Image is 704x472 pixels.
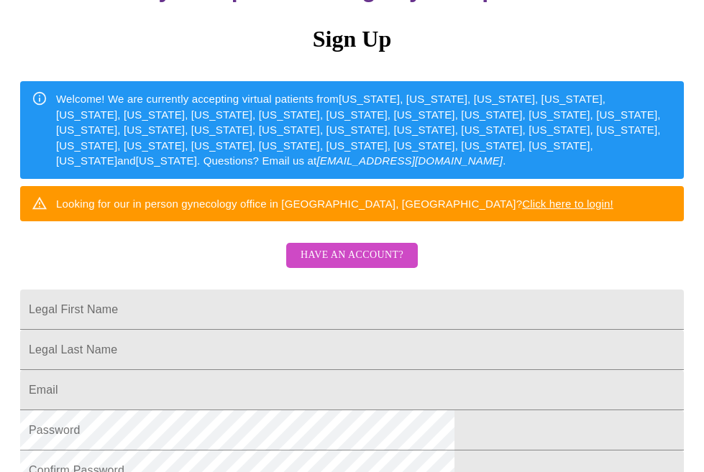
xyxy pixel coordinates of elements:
[286,243,418,268] button: Have an account?
[56,85,672,174] div: Welcome! We are currently accepting virtual patients from [US_STATE], [US_STATE], [US_STATE], [US...
[316,154,503,167] em: [EMAIL_ADDRESS][DOMAIN_NAME]
[56,190,613,217] div: Looking for our in person gynecology office in [GEOGRAPHIC_DATA], [GEOGRAPHIC_DATA]?
[283,259,421,271] a: Have an account?
[522,198,613,210] a: Click here to login!
[20,26,684,52] h3: Sign Up
[301,246,403,264] span: Have an account?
